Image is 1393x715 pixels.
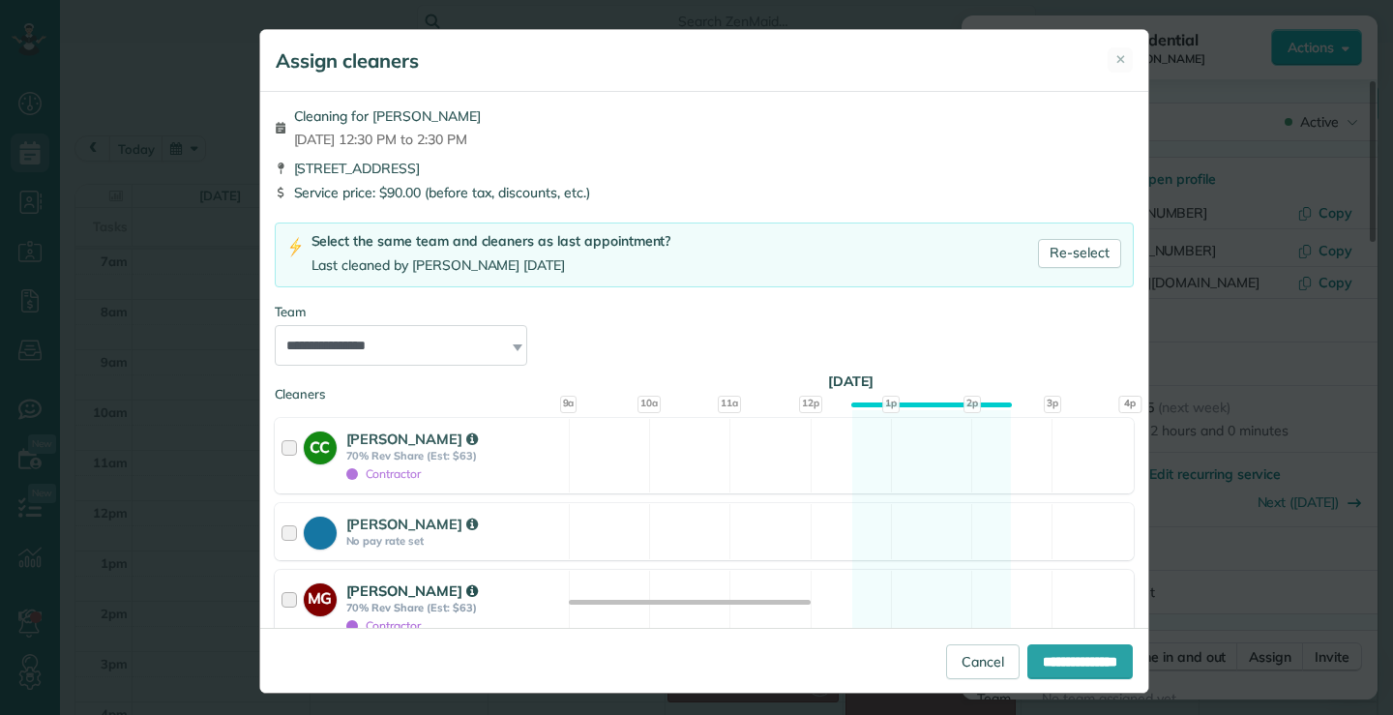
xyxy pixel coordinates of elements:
div: Select the same team and cleaners as last appointment? [311,231,671,252]
div: Last cleaned by [PERSON_NAME] [DATE] [311,255,671,276]
strong: 70% Rev Share (Est: $63) [346,449,563,462]
div: Team [275,303,1134,321]
strong: No pay rate set [346,534,563,548]
strong: [PERSON_NAME] [346,581,478,600]
div: Service price: $90.00 (before tax, discounts, etc.) [275,183,1134,202]
div: Cleaners [275,385,1134,391]
h5: Assign cleaners [276,47,419,74]
span: [DATE] 12:30 PM to 2:30 PM [294,130,481,149]
span: ✕ [1115,50,1126,69]
strong: [PERSON_NAME] [346,515,478,533]
span: Contractor [346,466,422,481]
span: Cleaning for [PERSON_NAME] [294,106,481,126]
strong: 70% Rev Share (Est: $63) [346,601,563,614]
div: [STREET_ADDRESS] [275,159,1134,178]
strong: [PERSON_NAME] [346,430,478,448]
strong: CC [304,432,337,459]
img: lightning-bolt-icon-94e5364df696ac2de96d3a42b8a9ff6ba979493684c50e6bbbcda72601fa0d29.png [287,237,304,257]
strong: MG [304,583,337,611]
span: Contractor [346,618,422,633]
a: Cancel [946,644,1020,679]
a: Re-select [1038,239,1121,268]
